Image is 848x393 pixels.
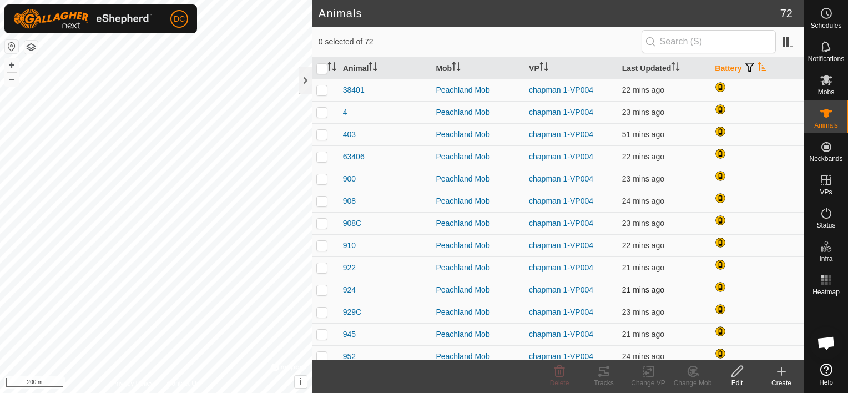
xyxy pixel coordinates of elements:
div: Edit [715,378,759,388]
div: Peachland Mob [436,262,520,274]
button: Map Layers [24,41,38,54]
div: Peachland Mob [436,284,520,296]
th: Battery [710,58,804,79]
div: Change VP [626,378,670,388]
th: VP [524,58,618,79]
span: 945 [343,329,356,340]
div: Peachland Mob [436,218,520,229]
span: 23 Sept 2025, 8:38 pm [622,241,664,250]
span: 910 [343,240,356,251]
span: 23 Sept 2025, 8:09 pm [622,130,664,139]
div: Peachland Mob [436,306,520,318]
p-sorticon: Activate to sort [539,64,548,73]
p-sorticon: Activate to sort [327,64,336,73]
span: 23 Sept 2025, 8:37 pm [622,219,664,228]
span: 929C [343,306,361,318]
span: 72 [780,5,793,22]
p-sorticon: Activate to sort [452,64,461,73]
span: 38401 [343,84,365,96]
span: Notifications [808,56,844,62]
div: Peachland Mob [436,151,520,163]
span: 23 Sept 2025, 8:38 pm [622,152,664,161]
span: Delete [550,379,569,387]
button: Reset Map [5,40,18,53]
a: Contact Us [167,379,200,389]
div: Create [759,378,804,388]
p-sorticon: Activate to sort [369,64,377,73]
span: 23 Sept 2025, 8:38 pm [622,263,664,272]
span: Neckbands [809,155,842,162]
div: Peachland Mob [436,351,520,362]
button: + [5,58,18,72]
div: Peachland Mob [436,129,520,140]
a: chapman 1-VP004 [529,285,593,294]
div: Tracks [582,378,626,388]
a: chapman 1-VP004 [529,352,593,361]
a: chapman 1-VP004 [529,174,593,183]
div: Peachland Mob [436,84,520,96]
span: 23 Sept 2025, 8:36 pm [622,196,664,205]
span: 908 [343,195,356,207]
span: 952 [343,351,356,362]
a: chapman 1-VP004 [529,108,593,117]
a: Privacy Policy [112,379,154,389]
a: chapman 1-VP004 [529,330,593,339]
span: 900 [343,173,356,185]
p-sorticon: Activate to sort [671,64,680,73]
span: 23 Sept 2025, 8:36 pm [622,108,664,117]
span: 23 Sept 2025, 8:36 pm [622,352,664,361]
span: VPs [820,189,832,195]
a: chapman 1-VP004 [529,308,593,316]
p-sorticon: Activate to sort [758,64,766,73]
span: Heatmap [812,289,840,295]
span: Mobs [818,89,834,95]
span: 908C [343,218,361,229]
a: chapman 1-VP004 [529,241,593,250]
span: Infra [819,255,832,262]
input: Search (S) [642,30,776,53]
button: i [295,376,307,388]
a: chapman 1-VP004 [529,263,593,272]
span: 23 Sept 2025, 8:39 pm [622,330,664,339]
span: 0 selected of 72 [319,36,642,48]
span: Schedules [810,22,841,29]
span: i [300,377,302,386]
span: Status [816,222,835,229]
h2: Animals [319,7,780,20]
div: Peachland Mob [436,329,520,340]
th: Mob [431,58,524,79]
a: chapman 1-VP004 [529,219,593,228]
th: Animal [339,58,432,79]
img: Gallagher Logo [13,9,152,29]
div: Peachland Mob [436,173,520,185]
span: 403 [343,129,356,140]
a: chapman 1-VP004 [529,196,593,205]
div: Peachland Mob [436,195,520,207]
button: – [5,73,18,86]
span: 924 [343,284,356,296]
div: Peachland Mob [436,107,520,118]
a: Help [804,359,848,390]
a: chapman 1-VP004 [529,152,593,161]
a: chapman 1-VP004 [529,85,593,94]
span: 23 Sept 2025, 8:37 pm [622,308,664,316]
span: DC [174,13,185,25]
a: chapman 1-VP004 [529,130,593,139]
span: 23 Sept 2025, 8:39 pm [622,285,664,294]
span: 23 Sept 2025, 8:38 pm [622,85,664,94]
span: Animals [814,122,838,129]
span: 23 Sept 2025, 8:37 pm [622,174,664,183]
div: Change Mob [670,378,715,388]
span: 63406 [343,151,365,163]
div: Open chat [810,326,843,360]
th: Last Updated [618,58,711,79]
span: 4 [343,107,347,118]
span: Help [819,379,833,386]
div: Peachland Mob [436,240,520,251]
span: 922 [343,262,356,274]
